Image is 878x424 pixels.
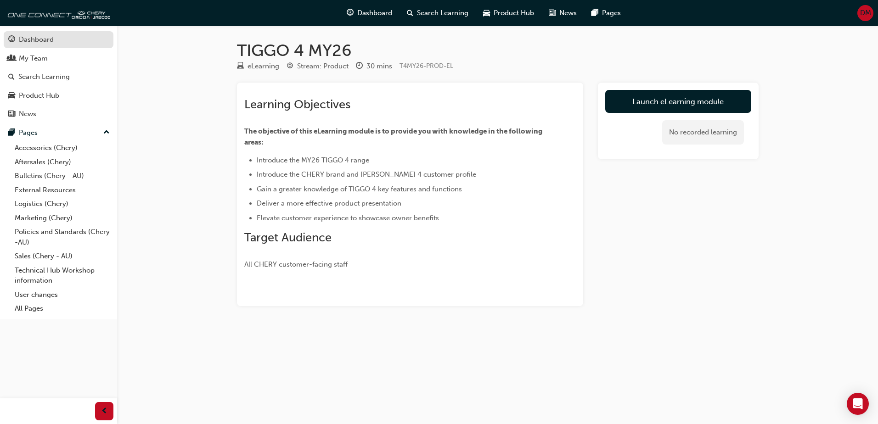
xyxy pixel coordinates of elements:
[8,73,15,81] span: search-icon
[559,8,577,18] span: News
[541,4,584,22] a: news-iconNews
[4,124,113,141] button: Pages
[11,183,113,197] a: External Resources
[357,8,392,18] span: Dashboard
[244,97,350,112] span: Learning Objectives
[347,7,354,19] span: guage-icon
[244,230,332,245] span: Target Audience
[19,128,38,138] div: Pages
[11,249,113,263] a: Sales (Chery - AU)
[584,4,628,22] a: pages-iconPages
[11,301,113,316] a: All Pages
[287,62,293,71] span: target-icon
[19,90,59,101] div: Product Hub
[8,92,15,100] span: car-icon
[417,8,468,18] span: Search Learning
[4,87,113,104] a: Product Hub
[11,288,113,302] a: User changes
[494,8,534,18] span: Product Hub
[8,36,15,44] span: guage-icon
[8,110,15,118] span: news-icon
[356,61,392,72] div: Duration
[237,62,244,71] span: learningResourceType_ELEARNING-icon
[101,406,108,417] span: prev-icon
[11,211,113,225] a: Marketing (Chery)
[19,34,54,45] div: Dashboard
[549,7,556,19] span: news-icon
[5,4,110,22] img: oneconnect
[339,4,400,22] a: guage-iconDashboard
[4,31,113,48] a: Dashboard
[400,4,476,22] a: search-iconSearch Learning
[857,5,873,21] button: DM
[8,55,15,63] span: people-icon
[8,129,15,137] span: pages-icon
[11,141,113,155] a: Accessories (Chery)
[18,72,70,82] div: Search Learning
[400,62,453,70] span: Learning resource code
[257,170,476,179] span: Introduce the CHERY brand and [PERSON_NAME] 4 customer profile
[11,263,113,288] a: Technical Hub Workshop information
[407,7,413,19] span: search-icon
[4,68,113,85] a: Search Learning
[4,50,113,67] a: My Team
[244,127,544,146] span: The objective of this eLearning module is to provide you with knowledge in the following areas:
[847,393,869,415] div: Open Intercom Messenger
[602,8,621,18] span: Pages
[4,106,113,123] a: News
[257,214,439,222] span: Elevate customer experience to showcase owner benefits
[237,61,279,72] div: Type
[248,61,279,72] div: eLearning
[103,127,110,139] span: up-icon
[297,61,349,72] div: Stream: Product
[287,61,349,72] div: Stream
[476,4,541,22] a: car-iconProduct Hub
[605,90,751,113] a: Launch eLearning module
[244,260,348,268] span: All CHERY customer-facing staff
[483,7,490,19] span: car-icon
[591,7,598,19] span: pages-icon
[860,8,871,18] span: DM
[4,29,113,124] button: DashboardMy TeamSearch LearningProduct HubNews
[662,120,744,145] div: No recorded learning
[366,61,392,72] div: 30 mins
[19,109,36,119] div: News
[19,53,48,64] div: My Team
[257,199,401,207] span: Deliver a more effective product presentation
[11,155,113,169] a: Aftersales (Chery)
[237,40,759,61] h1: TIGGO 4 MY26
[257,185,462,193] span: Gain a greater knowledge of TIGGO 4 key features and functions
[356,62,363,71] span: clock-icon
[257,156,369,164] span: Introduce the MY26 TIGGO 4 range
[11,169,113,183] a: Bulletins (Chery - AU)
[11,225,113,249] a: Policies and Standards (Chery -AU)
[11,197,113,211] a: Logistics (Chery)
